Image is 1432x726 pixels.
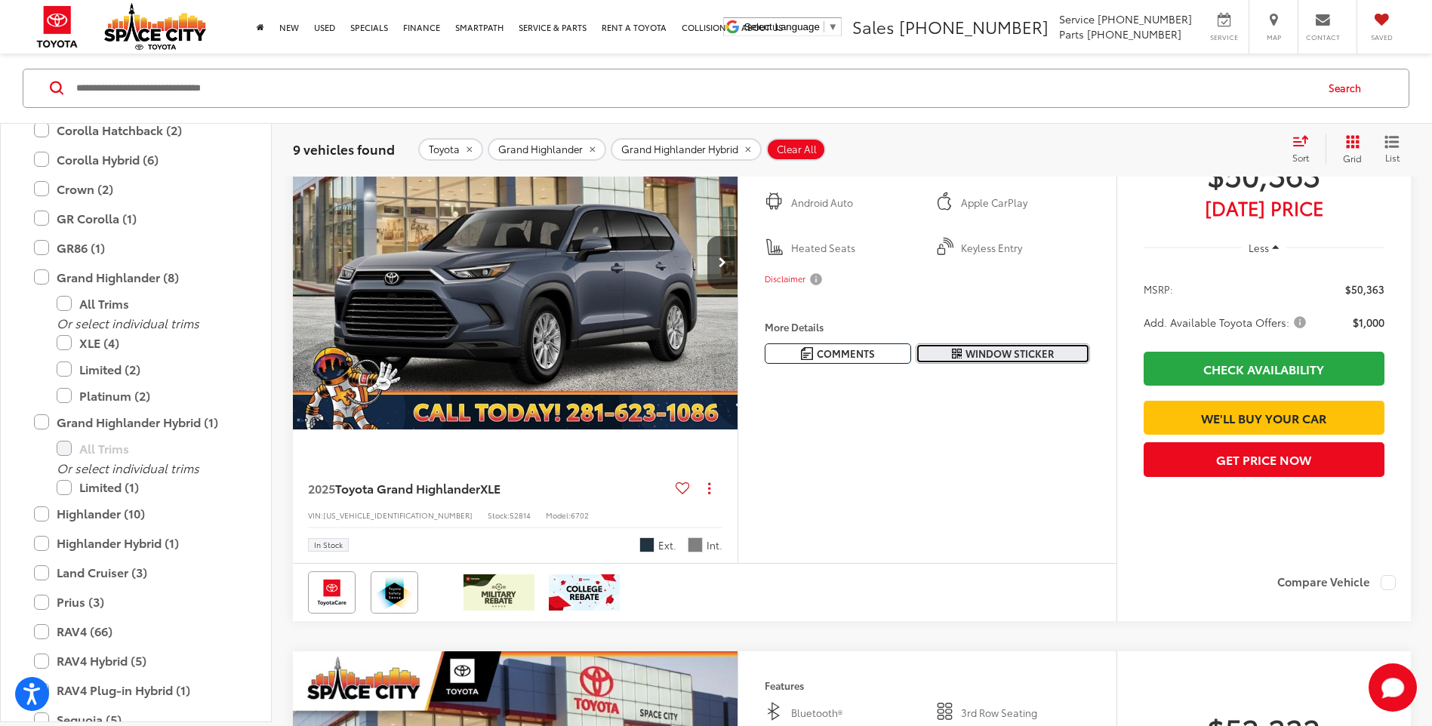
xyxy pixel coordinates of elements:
button: remove Grand%20Highlander%20Hybrid [611,138,762,161]
button: Search [1314,69,1383,107]
img: Toyota Safety Sense [374,574,415,611]
img: Toyota Care [311,574,353,611]
button: Select sort value [1285,134,1326,165]
button: remove Toyota [418,138,483,161]
label: RAV4 Hybrid (5) [34,648,238,675]
button: Actions [696,475,722,501]
button: List View [1373,134,1411,165]
img: /static/brand-toyota/National_Assets/toyota-military-rebate.jpeg?height=48 [463,574,534,611]
svg: Start Chat [1369,663,1417,712]
span: ▼ [828,21,838,32]
label: All Trims [57,435,238,462]
label: Compare Vehicle [1277,575,1396,590]
label: Prius (3) [34,589,238,616]
span: Window Sticker [965,346,1054,361]
button: Add. Available Toyota Offers: [1144,315,1311,330]
label: RAV4 Plug-in Hybrid (1) [34,678,238,704]
label: All Trims [57,291,238,317]
label: Platinum (2) [57,383,238,409]
img: 2025 Toyota Grand Highlander XLE FWD [292,96,739,431]
span: Storm Cloud [639,537,654,552]
label: Grand Highlander Hybrid (1) [34,409,238,435]
button: Disclaimer [765,263,825,295]
button: Window Sticker [916,343,1090,364]
label: Limited (2) [57,356,238,383]
span: Bluetooth® [791,706,919,721]
span: Toyota [429,143,460,155]
button: remove Grand%20Highlander [488,138,606,161]
span: Service [1207,32,1241,42]
a: We'll Buy Your Car [1144,401,1384,435]
span: Sales [852,14,895,38]
a: 2025Toyota Grand HighlanderXLE [308,480,670,497]
span: Less [1249,241,1269,254]
label: Highlander (10) [34,501,238,528]
span: VIN: [308,509,323,521]
span: [DATE] Price [1144,200,1384,215]
label: Land Cruiser (3) [34,560,238,586]
span: $50,363 [1345,281,1384,297]
span: XLE [480,479,500,497]
button: Grid View [1326,134,1373,165]
input: Search by Make, Model, or Keyword [75,70,1314,106]
span: Ext. [658,538,676,552]
i: Or select individual trims [57,314,199,331]
span: Light Gray Softex® [688,537,703,552]
label: Corolla Hybrid (6) [34,146,238,173]
span: Parts [1059,26,1084,42]
span: Model: [546,509,571,521]
label: Corolla Hatchback (2) [34,117,238,143]
span: Grid [1343,152,1362,165]
span: Stock: [488,509,510,521]
h4: Features [765,680,1090,691]
span: Saved [1365,32,1398,42]
span: Clear All [777,143,817,155]
span: 9 vehicles found [293,140,395,158]
span: Disclaimer [765,273,805,285]
label: XLE (4) [57,330,238,356]
img: Comments [801,347,813,360]
span: Add. Available Toyota Offers: [1144,315,1309,330]
span: 2025 [308,479,335,497]
label: Crown (2) [34,176,238,202]
button: Next image [707,236,738,289]
span: $50,363 [1144,155,1384,192]
button: Comments [765,343,911,364]
span: Heated Seats [791,241,919,256]
span: Select Language [744,21,820,32]
span: Keyless Entry [961,241,1089,256]
label: Highlander Hybrid (1) [34,531,238,557]
a: 2025 Toyota Grand Highlander XLE FWD2025 Toyota Grand Highlander XLE FWD2025 Toyota Grand Highlan... [292,96,739,430]
span: 3rd Row Seating [961,706,1089,721]
img: /static/brand-toyota/National_Assets/toyota-college-grad.jpeg?height=48 [549,574,620,611]
span: Grand Highlander [498,143,583,155]
label: RAV4 (66) [34,619,238,645]
img: Space City Toyota [104,3,206,50]
a: Check Availability [1144,352,1384,386]
span: Toyota Grand Highlander [335,479,480,497]
div: 2025 Toyota Grand Highlander XLE 0 [292,96,739,430]
span: [PHONE_NUMBER] [1098,11,1192,26]
button: Less [1242,234,1287,261]
span: MSRP: [1144,281,1173,297]
span: $1,000 [1353,315,1384,330]
span: 52814 [510,509,531,521]
span: Map [1257,32,1290,42]
span: Int. [707,538,722,552]
span: 6702 [571,509,589,521]
span: Grand Highlander Hybrid [621,143,738,155]
span: Service [1059,11,1095,26]
span: Apple CarPlay [961,195,1089,211]
span: In Stock [314,541,343,549]
span: Comments [817,346,875,361]
i: Window Sticker [952,348,962,360]
span: dropdown dots [708,482,710,494]
a: Select Language​ [744,21,838,32]
span: [US_VEHICLE_IDENTIFICATION_NUMBER] [323,509,473,521]
span: List [1384,151,1400,164]
i: Or select individual trims [57,459,199,476]
span: Contact [1306,32,1340,42]
h4: More Details [765,321,1090,332]
label: GR Corolla (1) [34,205,238,232]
